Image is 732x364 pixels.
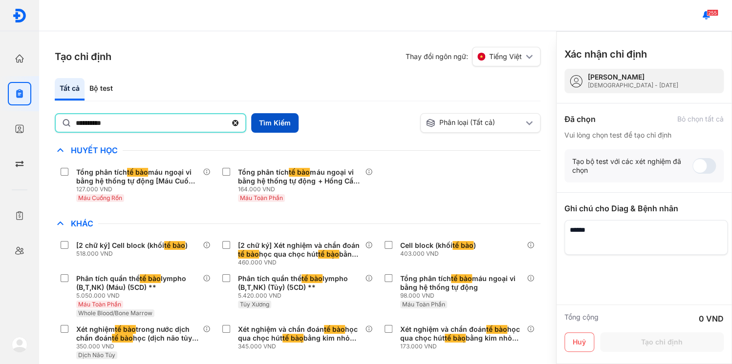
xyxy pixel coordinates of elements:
[127,168,148,177] span: tế bào
[564,202,724,214] div: Ghi chú cho Diag & Bệnh nhân
[12,337,27,352] img: logo
[115,325,136,334] span: tế bào
[400,250,480,258] div: 403.000 VND
[707,9,718,16] span: 255
[78,301,121,308] span: Máu Toàn Phần
[572,157,692,175] div: Tạo bộ test với các xét nghiệm đã chọn
[677,115,724,123] div: Bỏ chọn tất cả
[78,309,152,317] span: Whole Blood/Bone Marrow
[588,73,678,81] div: [PERSON_NAME]
[301,274,323,283] span: tế bào
[400,274,523,292] div: Tổng phân tích máu ngoại vi bằng hệ thống tự động
[564,313,599,324] div: Tổng cộng
[564,332,594,352] button: Huỷ
[240,194,283,202] span: Máu Toàn Phần
[238,325,361,343] div: Xét nghiệm và chẩn đoán học qua chọc hút bằng kim nhỏ (FNA) (HẠCH, TUYẾN GIÁP, [GEOGRAPHIC_DATA])
[486,325,507,334] span: tế bào
[66,145,123,155] span: Huyết Học
[451,274,472,283] span: tế bào
[564,131,724,140] div: Vui lòng chọn test để tạo chỉ định
[238,241,361,259] div: [2 chữ ký] Xét nghiệm và chẩn đoán học qua chọc hút bằng kim nhỏ (FNA) (HẠCH , TUYẾN GIÁP ,[GEOGR...
[452,241,474,250] span: tế bào
[251,113,299,133] button: Tìm Kiếm
[55,78,85,101] div: Tất cả
[140,274,161,283] span: tế bào
[699,313,724,324] div: 0 VND
[238,343,365,350] div: 345.000 VND
[76,274,199,292] div: Phân tích quần thể lympho (B,T,NK) (Máu) (5CD) **
[406,47,540,66] div: Thay đổi ngôn ngữ:
[489,52,522,61] span: Tiếng Việt
[76,343,203,350] div: 350.000 VND
[66,219,98,228] span: Khác
[238,259,365,266] div: 460.000 VND
[240,301,269,308] span: Tủy Xương
[76,292,203,300] div: 5.050.000 VND
[76,325,199,343] div: Xét nghiệm trong nước dịch chẩn đoán học (dịch não tủy) bằng máy phân tích huyết học tự động **
[400,241,476,250] div: Cell block (khối )
[76,241,188,250] div: [2 chữ ký] Cell block (khối )
[85,78,118,101] div: Bộ test
[289,168,310,177] span: tế bào
[238,250,259,259] span: tế bào
[282,334,303,343] span: tế bào
[400,292,527,300] div: 98.000 VND
[318,250,339,259] span: tế bào
[564,113,596,125] div: Đã chọn
[564,47,647,61] h3: Xác nhận chỉ định
[12,8,27,23] img: logo
[445,334,466,343] span: tế bào
[76,250,192,258] div: 518.000 VND
[324,325,345,334] span: tế bào
[55,50,111,63] h3: Tạo chỉ định
[402,301,445,308] span: Máu Toàn Phần
[238,185,365,193] div: 164.000 VND
[112,334,133,343] span: tế bào
[400,325,523,343] div: Xét nghiệm và chẩn đoán học qua chọc hút bằng kim nhỏ (FNA) (HẠCH, TUYẾN GIÁP, [GEOGRAPHIC_DATA])...
[76,185,203,193] div: 127.000 VND
[238,274,361,292] div: Phân tích quần thể lympho (B,T,NK) (Tủy) (5CD) **
[588,81,678,89] div: [DEMOGRAPHIC_DATA] - [DATE]
[600,332,724,352] button: Tạo chỉ định
[238,168,361,185] div: Tổng phân tích máu ngoại vi bằng hệ thống tự động + Hồng Cầu lưới
[76,168,199,185] div: Tổng phân tích máu ngoại vi bằng hệ thống tự động [Máu Cuống Rốn]
[238,292,365,300] div: 5.420.000 VND
[426,118,524,128] div: Phân loại (Tất cả)
[164,241,185,250] span: tế bào
[78,351,115,359] span: Dịch Não Tủy
[400,343,527,350] div: 173.000 VND
[78,194,122,202] span: Máu Cuống Rốn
